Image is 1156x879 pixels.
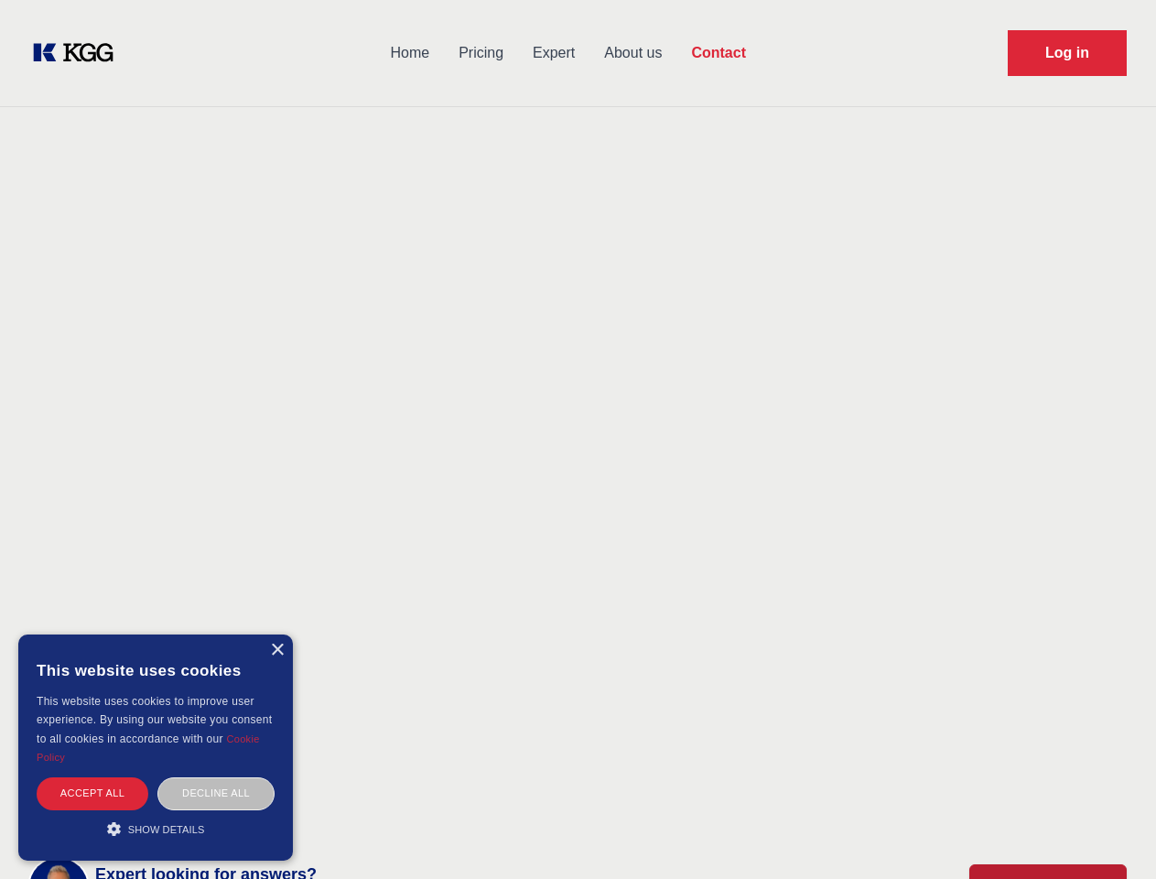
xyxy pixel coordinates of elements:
[29,38,128,68] a: KOL Knowledge Platform: Talk to Key External Experts (KEE)
[37,777,148,809] div: Accept all
[128,824,205,835] span: Show details
[676,29,761,77] a: Contact
[157,777,275,809] div: Decline all
[518,29,589,77] a: Expert
[1064,791,1156,879] iframe: Chat Widget
[1008,30,1127,76] a: Request Demo
[37,733,260,763] a: Cookie Policy
[37,648,275,692] div: This website uses cookies
[589,29,676,77] a: About us
[37,695,272,745] span: This website uses cookies to improve user experience. By using our website you consent to all coo...
[375,29,444,77] a: Home
[270,644,284,657] div: Close
[444,29,518,77] a: Pricing
[37,819,275,838] div: Show details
